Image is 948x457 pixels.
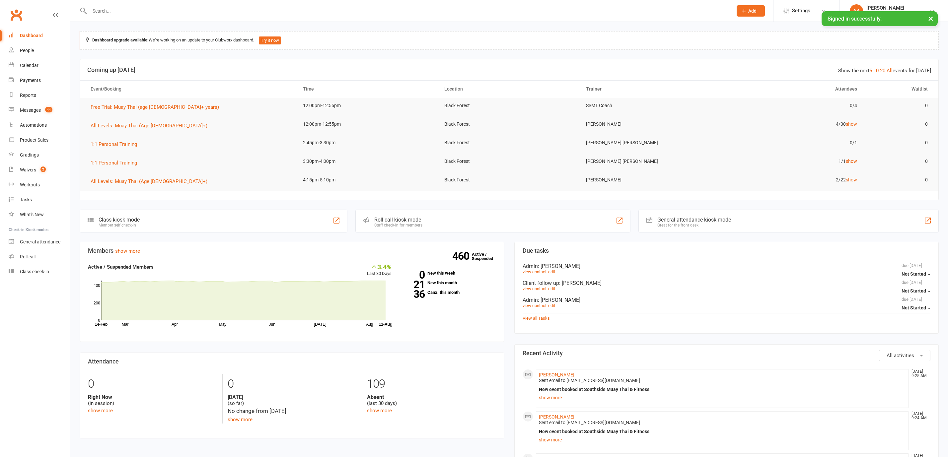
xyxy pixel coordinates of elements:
a: Roll call [9,249,70,264]
a: show more [539,393,906,402]
span: Free Trial: Muay Thai (age [DEMOGRAPHIC_DATA]+ years) [91,104,219,110]
a: People [9,43,70,58]
div: No change from [DATE] [228,407,357,416]
td: 3:30pm-4:00pm [297,154,439,169]
div: New event booked at Southside Muay Thai & Fitness [539,387,906,392]
td: 12:00pm-12:55pm [297,116,439,132]
a: edit [548,286,555,291]
span: All Levels: Muay Thai (Age [DEMOGRAPHIC_DATA]+) [91,178,207,184]
button: 1:1 Personal Training [91,140,142,148]
a: view contact [523,286,547,291]
div: Member self check-in [99,223,140,228]
div: Workouts [20,182,40,187]
button: 1:1 Personal Training [91,159,142,167]
div: Calendar [20,63,38,68]
div: Last 30 Days [367,263,392,277]
div: Automations [20,122,47,128]
div: (in session) [88,394,217,407]
strong: 36 [401,289,425,299]
td: 0 [863,172,934,188]
a: What's New [9,207,70,222]
div: (so far) [228,394,357,407]
button: Not Started [902,285,930,297]
a: 36Canx. this month [401,290,496,294]
div: Admin [523,297,931,303]
a: Gradings [9,148,70,163]
div: AA [850,4,863,18]
a: Product Sales [9,133,70,148]
td: 12:00pm-12:55pm [297,98,439,113]
td: Black Forest [438,135,580,151]
span: 1:1 Personal Training [91,160,137,166]
a: 21New this month [401,281,496,285]
a: Messages 44 [9,103,70,118]
a: edit [548,303,555,308]
td: SSMT Coach [580,98,722,113]
a: Waivers 2 [9,163,70,177]
a: Payments [9,73,70,88]
th: Waitlist [863,81,934,98]
td: Black Forest [438,172,580,188]
a: Class kiosk mode [9,264,70,279]
div: Class check-in [20,269,49,274]
strong: 0 [401,270,425,280]
div: Dashboard [20,33,43,38]
button: Not Started [902,302,930,314]
td: 4:15pm-5:10pm [297,172,439,188]
span: Add [748,8,757,14]
div: Payments [20,78,41,83]
a: 0New this week [401,271,496,275]
button: Add [737,5,765,17]
h3: Recent Activity [523,350,931,357]
a: show more [88,408,113,414]
td: 0 [863,116,934,132]
a: [PERSON_NAME] [539,414,574,420]
div: 0 [88,374,217,394]
td: Black Forest [438,154,580,169]
td: 0 [863,135,934,151]
td: Black Forest [438,116,580,132]
span: All Levels: Muay Thai (Age [DEMOGRAPHIC_DATA]+) [91,123,207,129]
td: 4/30 [721,116,863,132]
div: Product Sales [20,137,48,143]
button: × [925,11,937,26]
a: view contact [523,303,547,308]
a: Reports [9,88,70,103]
div: Class kiosk mode [99,217,140,223]
span: 2 [40,166,46,172]
span: Not Started [902,305,926,310]
a: view contact [523,269,547,274]
td: 0/1 [721,135,863,151]
td: [PERSON_NAME] [580,172,722,188]
input: Search... [88,6,728,16]
button: All activities [879,350,930,361]
a: Dashboard [9,28,70,43]
span: All activities [887,353,914,359]
td: 0 [863,154,934,169]
th: Attendees [721,81,863,98]
div: People [20,48,34,53]
span: : [PERSON_NAME] [559,280,602,286]
strong: 460 [452,251,472,261]
span: 44 [45,107,52,112]
th: Location [438,81,580,98]
a: 460Active / Suspended [472,247,501,266]
a: 5 [869,68,872,74]
a: edit [548,269,555,274]
td: 0 [863,98,934,113]
div: Client follow up [523,280,931,286]
span: Signed in successfully. [828,16,882,22]
strong: [DATE] [228,394,357,400]
span: Not Started [902,271,926,277]
a: show more [115,248,140,254]
a: Clubworx [8,7,25,23]
div: 3.4% [367,263,392,270]
span: Sent email to [EMAIL_ADDRESS][DOMAIN_NAME] [539,378,640,383]
span: Settings [792,3,810,18]
div: Messages [20,107,41,113]
span: Sent email to [EMAIL_ADDRESS][DOMAIN_NAME] [539,420,640,425]
strong: Dashboard upgrade available: [92,37,149,42]
span: : [PERSON_NAME] [538,263,580,269]
button: All Levels: Muay Thai (Age [DEMOGRAPHIC_DATA]+) [91,122,212,130]
td: [PERSON_NAME] [PERSON_NAME] [580,135,722,151]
